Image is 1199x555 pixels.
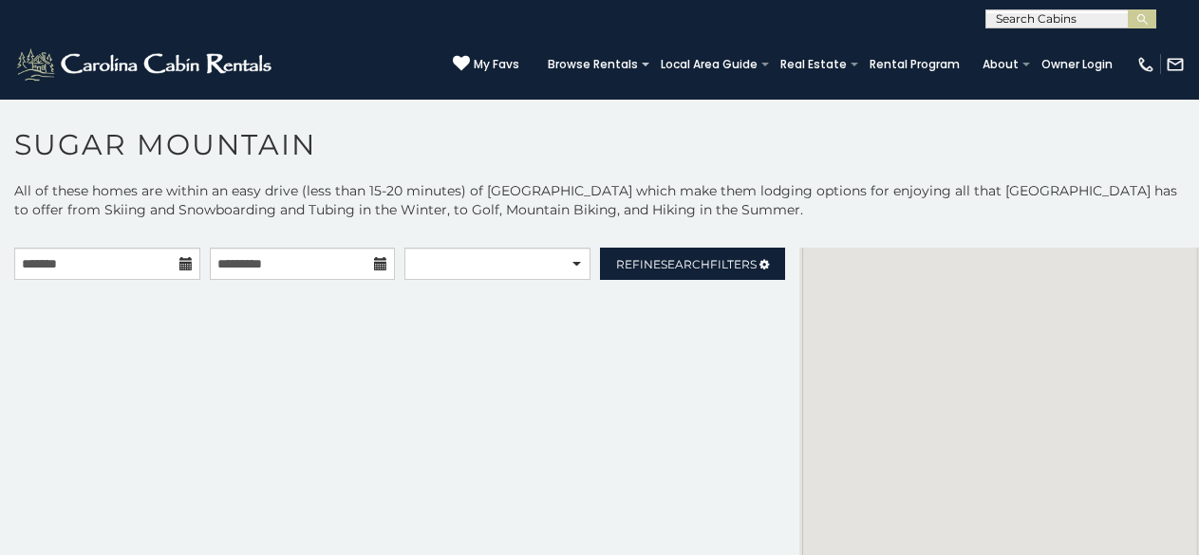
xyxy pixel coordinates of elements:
[453,55,519,74] a: My Favs
[616,257,757,271] span: Refine Filters
[771,51,856,78] a: Real Estate
[1166,55,1185,74] img: mail-regular-white.png
[1136,55,1155,74] img: phone-regular-white.png
[661,257,710,271] span: Search
[600,248,786,280] a: RefineSearchFilters
[651,51,767,78] a: Local Area Guide
[973,51,1028,78] a: About
[1032,51,1122,78] a: Owner Login
[474,56,519,73] span: My Favs
[14,46,277,83] img: White-1-2.png
[538,51,647,78] a: Browse Rentals
[860,51,969,78] a: Rental Program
